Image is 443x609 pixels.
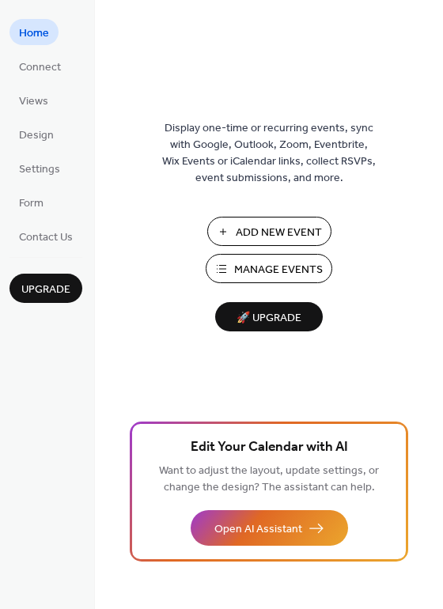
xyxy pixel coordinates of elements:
[19,127,54,144] span: Design
[9,189,53,215] a: Form
[214,521,302,538] span: Open AI Assistant
[234,262,323,278] span: Manage Events
[9,155,70,181] a: Settings
[21,282,70,298] span: Upgrade
[225,308,313,329] span: 🚀 Upgrade
[9,121,63,147] a: Design
[207,217,331,246] button: Add New Event
[19,25,49,42] span: Home
[9,87,58,113] a: Views
[19,161,60,178] span: Settings
[19,93,48,110] span: Views
[206,254,332,283] button: Manage Events
[191,510,348,546] button: Open AI Assistant
[19,195,44,212] span: Form
[159,460,379,498] span: Want to adjust the layout, update settings, or change the design? The assistant can help.
[9,53,70,79] a: Connect
[236,225,322,241] span: Add New Event
[9,274,82,303] button: Upgrade
[19,59,61,76] span: Connect
[215,302,323,331] button: 🚀 Upgrade
[19,229,73,246] span: Contact Us
[162,120,376,187] span: Display one-time or recurring events, sync with Google, Outlook, Zoom, Eventbrite, Wix Events or ...
[9,223,82,249] a: Contact Us
[9,19,59,45] a: Home
[191,437,348,459] span: Edit Your Calendar with AI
